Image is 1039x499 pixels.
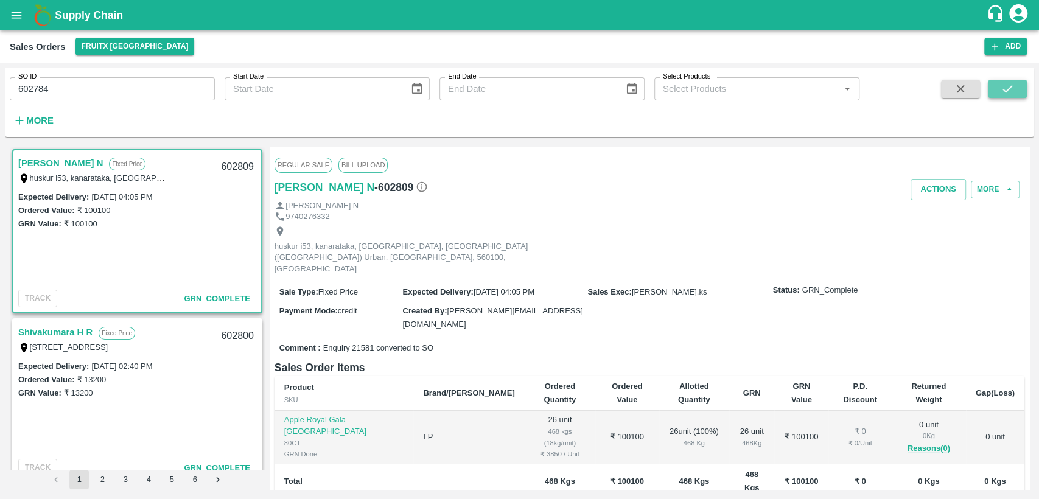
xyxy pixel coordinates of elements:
b: ₹ 0 [855,476,866,486]
td: 0 unit [966,411,1024,464]
b: Total [284,476,303,486]
span: [PERSON_NAME].ks [632,287,707,296]
td: ₹ 100100 [595,411,659,464]
button: More [10,110,57,131]
td: LP [413,411,524,464]
p: 9740276332 [285,211,329,223]
label: Sales Exec : [588,287,632,296]
b: GRN [743,388,761,397]
input: End Date [439,77,615,100]
button: Open [839,81,855,97]
div: ₹ 0 / Unit [838,438,882,448]
p: huskur i53, kanarataka, [GEOGRAPHIC_DATA], [GEOGRAPHIC_DATA] ([GEOGRAPHIC_DATA]) Urban, [GEOGRAPH... [275,241,548,275]
div: customer-support [986,4,1007,26]
p: Fixed Price [109,158,145,170]
b: 468 Kgs [679,476,709,486]
button: Go to page 5 [162,470,181,489]
button: Actions [911,179,966,200]
div: 468 kgs (18kg/unit) [534,426,586,448]
label: Sale Type : [279,287,318,296]
div: SKU [284,394,404,405]
label: Select Products [663,72,710,82]
b: Allotted Quantity [678,382,710,404]
h6: Sales Order Items [275,359,1024,376]
div: 0 Kg [901,430,956,441]
td: 26 unit [525,411,595,464]
button: open drawer [2,1,30,29]
span: GRN_Complete [184,463,250,472]
input: Enter SO ID [10,77,215,100]
button: Choose date [405,77,429,100]
div: account of current user [1007,2,1029,28]
button: page 1 [69,470,89,489]
button: More [971,181,1020,198]
td: ₹ 100100 [774,411,828,464]
h6: - 602809 [374,179,428,196]
strong: More [26,116,54,125]
nav: pagination navigation [44,470,229,489]
b: 0 Kgs [918,476,939,486]
b: Brand/[PERSON_NAME] [423,388,514,397]
b: P.D. Discount [843,382,877,404]
button: Go to page 4 [139,470,158,489]
a: Shivakumara H R [18,324,93,340]
span: Enquiry 21581 converted to SO [323,343,433,354]
a: [PERSON_NAME] N [18,155,103,171]
label: Expected Delivery : [402,287,473,296]
label: Created By : [402,306,447,315]
b: ₹ 100100 [785,476,818,486]
label: Expected Delivery : [18,361,89,371]
label: Ordered Value: [18,375,74,384]
a: [PERSON_NAME] N [275,179,374,196]
label: Ordered Value: [18,206,74,215]
button: Reasons(0) [901,442,956,456]
button: Select DC [75,38,195,55]
button: Go to next page [208,470,228,489]
label: End Date [448,72,476,82]
p: Apple Royal Gala [GEOGRAPHIC_DATA] [284,414,404,437]
b: GRN Value [791,382,812,404]
span: Bill Upload [338,158,388,172]
label: SO ID [18,72,37,82]
b: 468 Kgs [744,470,760,492]
span: credit [338,306,357,315]
a: Supply Chain [55,7,986,24]
span: GRN_Complete [802,285,858,296]
label: Payment Mode : [279,306,338,315]
input: Select Products [658,81,836,97]
b: ₹ 100100 [610,476,644,486]
b: Returned Weight [911,382,946,404]
label: ₹ 100100 [77,206,110,215]
button: Go to page 6 [185,470,205,489]
img: logo [30,3,55,27]
div: 468 Kg [739,438,765,448]
label: Expected Delivery : [18,192,89,201]
div: 602800 [214,322,261,351]
p: Fixed Price [99,327,135,340]
b: 0 Kgs [984,476,1006,486]
label: [DATE] 02:40 PM [91,361,152,371]
label: ₹ 13200 [77,375,106,384]
div: Sales Orders [10,39,66,55]
label: GRN Value: [18,219,61,228]
b: Ordered Quantity [544,382,576,404]
span: [PERSON_NAME][EMAIL_ADDRESS][DOMAIN_NAME] [402,306,582,329]
label: GRN Value: [18,388,61,397]
div: GRN Done [284,448,404,459]
div: 26 unit ( 100 %) [669,426,719,448]
span: GRN_Complete [184,294,250,303]
b: 468 Kgs [545,476,575,486]
span: Regular Sale [275,158,332,172]
p: [PERSON_NAME] N [285,200,359,212]
div: 0 unit [901,419,956,456]
b: Product [284,383,314,392]
b: Gap(Loss) [976,388,1015,397]
div: ₹ 0 [838,426,882,438]
button: Choose date [620,77,643,100]
button: Go to page 3 [116,470,135,489]
label: ₹ 13200 [64,388,93,397]
label: huskur i53, kanarataka, [GEOGRAPHIC_DATA], [GEOGRAPHIC_DATA] ([GEOGRAPHIC_DATA]) Urban, [GEOGRAPH... [30,173,601,183]
label: [DATE] 04:05 PM [91,192,152,201]
span: Fixed Price [318,287,358,296]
